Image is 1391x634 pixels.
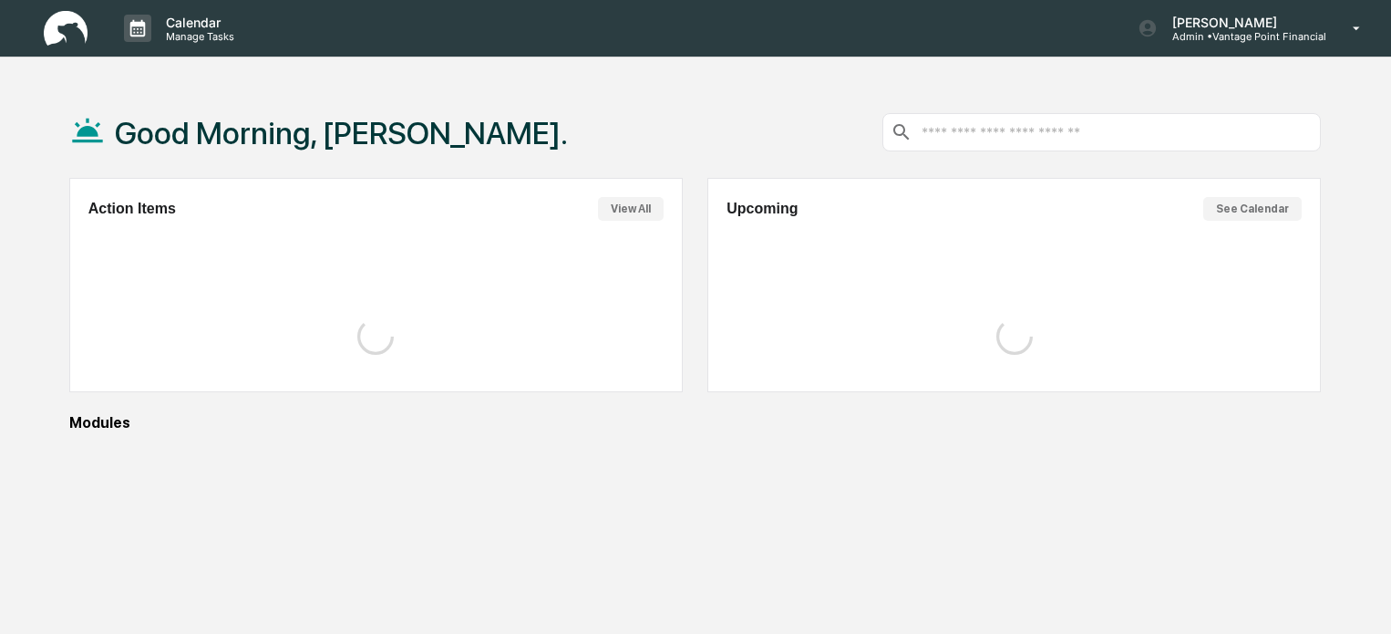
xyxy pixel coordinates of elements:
p: Calendar [151,15,243,30]
h2: Action Items [88,201,176,217]
div: Modules [69,414,1321,431]
p: Admin • Vantage Point Financial [1158,30,1326,43]
img: logo [44,11,88,47]
h2: Upcoming [726,201,798,217]
button: See Calendar [1203,197,1302,221]
p: [PERSON_NAME] [1158,15,1326,30]
p: Manage Tasks [151,30,243,43]
h1: Good Morning, [PERSON_NAME]. [115,115,568,151]
button: View All [598,197,664,221]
